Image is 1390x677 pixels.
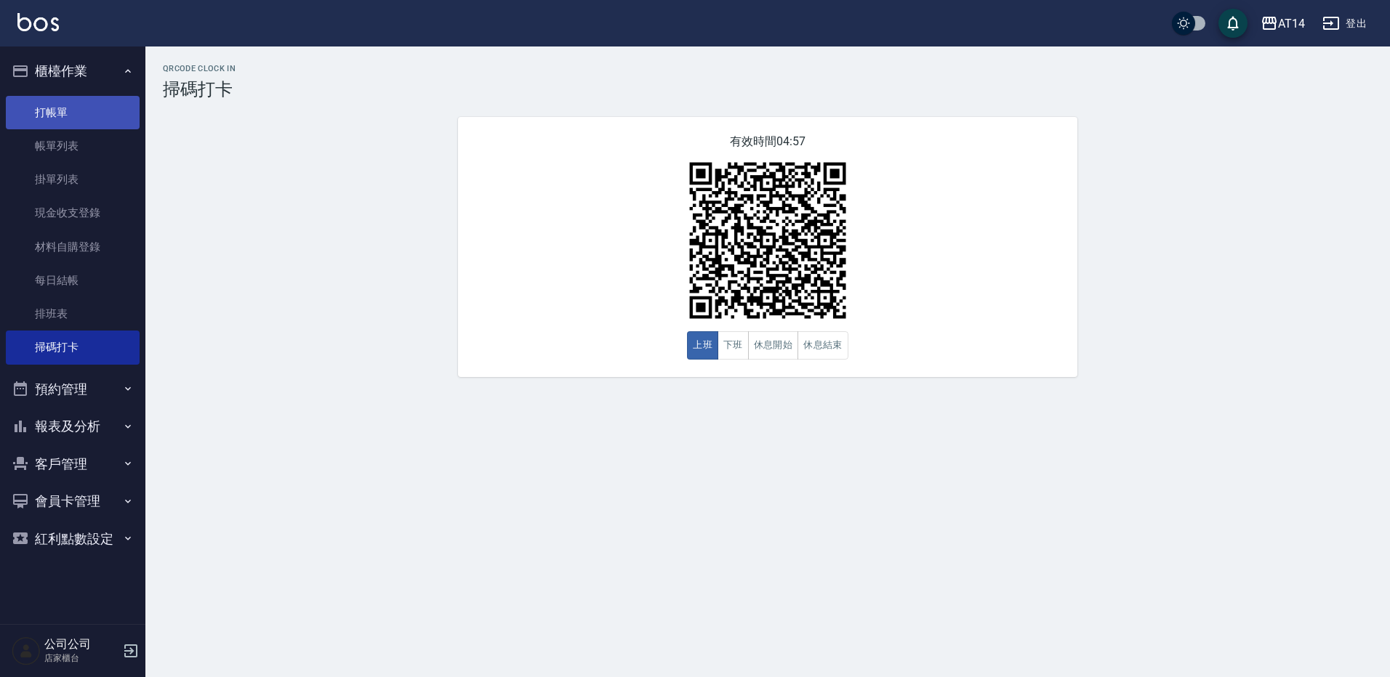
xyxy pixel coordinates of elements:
[1317,10,1373,37] button: 登出
[458,117,1077,377] div: 有效時間 04:57
[6,163,140,196] a: 掛單列表
[12,636,41,665] img: Person
[6,52,140,90] button: 櫃檯作業
[6,96,140,129] a: 打帳單
[1218,9,1248,38] button: save
[718,331,749,360] button: 下班
[163,64,1373,73] h2: QRcode Clock In
[798,331,848,360] button: 休息結束
[44,637,118,652] h5: 公司公司
[6,264,140,297] a: 每日結帳
[6,230,140,264] a: 材料自購登錄
[1255,9,1311,38] button: AT14
[6,196,140,230] a: 現金收支登錄
[6,129,140,163] a: 帳單列表
[6,297,140,331] a: 排班表
[163,79,1373,100] h3: 掃碼打卡
[748,331,799,360] button: 休息開始
[6,370,140,408] button: 預約管理
[6,445,140,483] button: 客戶管理
[1278,15,1305,33] div: AT14
[6,482,140,520] button: 會員卡管理
[6,520,140,558] button: 紅利點數設定
[6,408,140,445] button: 報表及分析
[687,331,718,360] button: 上班
[6,331,140,364] a: 掃碼打卡
[17,13,59,31] img: Logo
[44,652,118,665] p: 店家櫃台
